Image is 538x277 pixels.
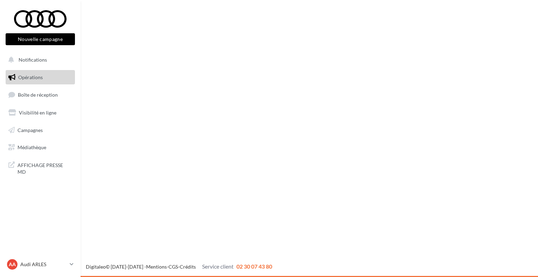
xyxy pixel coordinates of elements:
[18,127,43,133] span: Campagnes
[4,140,76,155] a: Médiathèque
[9,261,16,268] span: AA
[4,53,74,67] button: Notifications
[4,87,76,102] a: Boîte de réception
[180,264,196,270] a: Crédits
[4,123,76,138] a: Campagnes
[19,110,56,116] span: Visibilité en ligne
[6,33,75,45] button: Nouvelle campagne
[18,74,43,80] span: Opérations
[86,264,272,270] span: © [DATE]-[DATE] - - -
[19,57,47,63] span: Notifications
[4,158,76,178] a: AFFICHAGE PRESSE MD
[6,258,75,271] a: AA Audi ARLES
[18,160,72,175] span: AFFICHAGE PRESSE MD
[4,105,76,120] a: Visibilité en ligne
[146,264,167,270] a: Mentions
[4,70,76,85] a: Opérations
[168,264,178,270] a: CGS
[236,263,272,270] span: 02 30 07 43 80
[86,264,106,270] a: Digitaleo
[18,92,58,98] span: Boîte de réception
[20,261,67,268] p: Audi ARLES
[202,263,234,270] span: Service client
[18,144,46,150] span: Médiathèque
